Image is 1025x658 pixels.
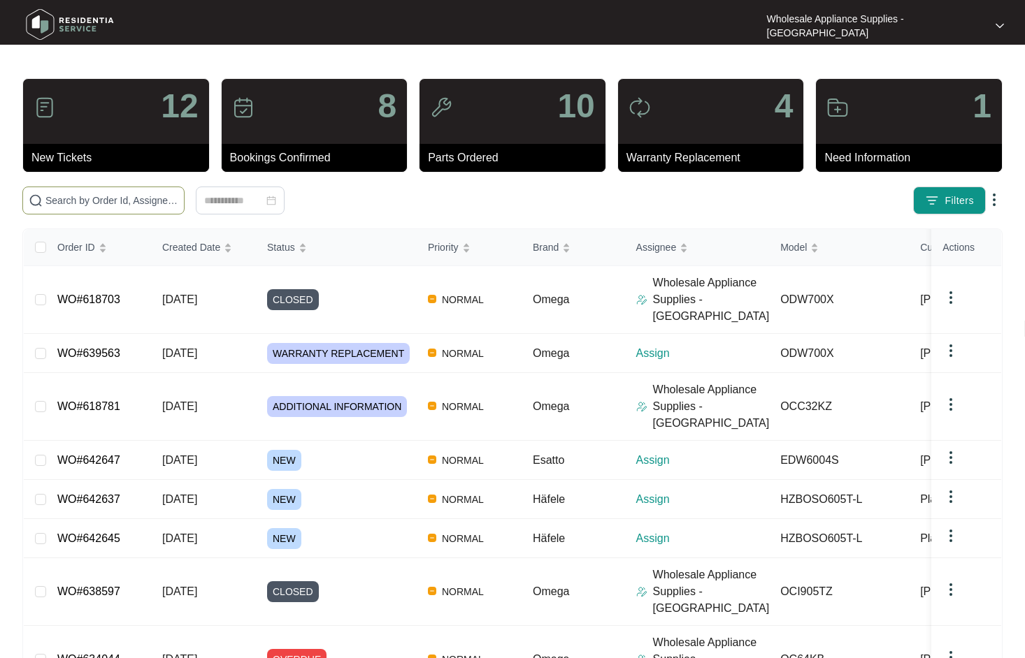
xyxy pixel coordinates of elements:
[769,441,909,480] td: EDW6004S
[920,240,991,255] span: Customer Name
[436,530,489,547] span: NORMAL
[920,491,994,508] span: Planit Kitchens
[57,532,120,544] a: WO#642645
[636,586,647,597] img: Assigner Icon
[57,454,120,466] a: WO#642647
[267,240,295,255] span: Status
[780,240,807,255] span: Model
[533,293,569,305] span: Omega
[428,495,436,503] img: Vercel Logo
[46,229,151,266] th: Order ID
[161,89,198,123] p: 12
[436,491,489,508] span: NORMAL
[428,534,436,542] img: Vercel Logo
[826,96,849,119] img: icon
[34,96,56,119] img: icon
[653,381,770,432] p: Wholesale Appliance Supplies - [GEOGRAPHIC_DATA]
[942,488,959,505] img: dropdown arrow
[57,585,120,597] a: WO#638597
[942,449,959,466] img: dropdown arrow
[533,585,569,597] span: Omega
[57,240,95,255] span: Order ID
[920,530,994,547] span: Planit Kitchens
[636,401,647,412] img: Assigner Icon
[31,149,209,166] p: New Tickets
[920,452,1012,469] span: [PERSON_NAME]
[256,229,417,266] th: Status
[428,295,436,303] img: Vercel Logo
[428,402,436,410] img: Vercel Logo
[942,581,959,598] img: dropdown arrow
[267,343,410,364] span: WARRANTY REPLACEMENT
[769,519,909,558] td: HZBOSO605T-L
[931,229,1001,266] th: Actions
[162,240,220,255] span: Created Date
[533,400,569,412] span: Omega
[430,96,452,119] img: icon
[151,229,256,266] th: Created Date
[162,493,197,505] span: [DATE]
[232,96,255,119] img: icon
[378,89,396,123] p: 8
[986,191,1003,208] img: dropdown arrow
[653,275,770,325] p: Wholesale Appliance Supplies - [GEOGRAPHIC_DATA]
[636,491,770,508] p: Assign
[557,89,594,123] p: 10
[824,149,1002,166] p: Need Information
[629,96,651,119] img: icon
[769,558,909,626] td: OCI905TZ
[162,347,197,359] span: [DATE]
[920,398,1012,415] span: [PERSON_NAME]
[267,396,407,417] span: ADDITIONAL INFORMATION
[21,3,119,45] img: residentia service logo
[436,452,489,469] span: NORMAL
[162,293,197,305] span: [DATE]
[162,400,197,412] span: [DATE]
[920,583,1012,600] span: [PERSON_NAME]
[57,400,120,412] a: WO#618781
[436,291,489,308] span: NORMAL
[775,89,794,123] p: 4
[942,342,959,359] img: dropdown arrow
[267,581,319,602] span: CLOSED
[57,293,120,305] a: WO#618703
[636,345,770,362] p: Assign
[913,187,986,214] button: filter iconFilters
[57,493,120,505] a: WO#642637
[417,229,522,266] th: Priority
[162,532,197,544] span: [DATE]
[428,349,436,357] img: Vercel Logo
[267,489,301,510] span: NEW
[428,149,605,166] p: Parts Ordered
[920,345,1012,362] span: [PERSON_NAME]
[428,240,459,255] span: Priority
[162,585,197,597] span: [DATE]
[267,289,319,310] span: CLOSED
[533,532,565,544] span: Häfele
[925,193,939,207] img: filter icon
[636,240,677,255] span: Assignee
[436,398,489,415] span: NORMAL
[920,291,1012,308] span: [PERSON_NAME]
[769,334,909,373] td: ODW700X
[769,266,909,334] td: ODW700X
[428,587,436,595] img: Vercel Logo
[162,454,197,466] span: [DATE]
[522,229,625,266] th: Brand
[45,193,178,208] input: Search by Order Id, Assignee Name, Customer Name, Brand and Model
[267,528,301,549] span: NEW
[942,396,959,413] img: dropdown arrow
[769,373,909,441] td: OCC32KZ
[57,347,120,359] a: WO#639563
[533,493,565,505] span: Häfele
[767,12,984,40] p: Wholesale Appliance Supplies - [GEOGRAPHIC_DATA]
[626,149,804,166] p: Warranty Replacement
[653,566,770,617] p: Wholesale Appliance Supplies - [GEOGRAPHIC_DATA]
[636,530,770,547] p: Assign
[533,240,559,255] span: Brand
[769,229,909,266] th: Model
[29,193,43,207] img: search-icon
[267,450,301,471] span: NEW
[636,452,770,469] p: Assign
[533,347,569,359] span: Omega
